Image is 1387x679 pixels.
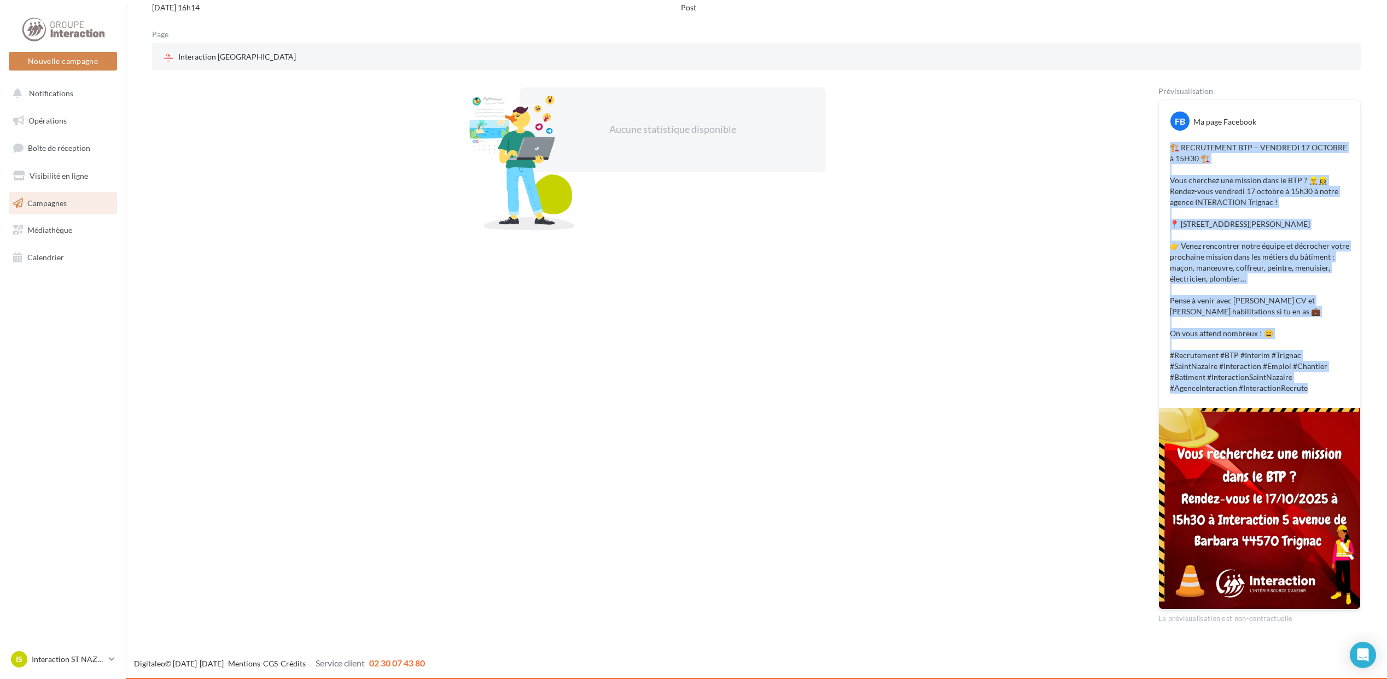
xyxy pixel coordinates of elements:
[7,109,119,132] a: Opérations
[161,49,558,66] a: Interaction [GEOGRAPHIC_DATA]
[27,225,72,235] span: Médiathèque
[1158,87,1361,95] div: Prévisualisation
[1170,112,1190,131] div: FB
[7,246,119,269] a: Calendrier
[1170,142,1349,394] p: 🏗️ RECRUTEMENT BTP – VENDREDI 17 OCTOBRE à 15H30 🏗️ Vous cherchez une mission dans le BTP ? 👷‍♂️👷...
[7,82,115,105] button: Notifications
[27,253,64,262] span: Calendrier
[7,165,119,188] a: Visibilité en ligne
[1350,642,1376,668] div: Open Intercom Messenger
[681,2,697,13] div: Post
[28,116,67,125] span: Opérations
[32,654,104,665] p: Interaction ST NAZAIRE
[7,192,119,215] a: Campagnes
[1158,610,1361,624] div: La prévisualisation est non-contractuelle
[281,659,306,668] a: Crédits
[1193,116,1256,127] div: Ma page Facebook
[7,219,119,242] a: Médiathèque
[30,171,88,180] span: Visibilité en ligne
[161,49,298,66] div: Interaction [GEOGRAPHIC_DATA]
[555,122,791,137] div: Aucune statistique disponible
[29,89,73,98] span: Notifications
[228,659,260,668] a: Mentions
[263,659,278,668] a: CGS
[9,649,117,670] a: IS Interaction ST NAZAIRE
[152,31,177,38] div: Page
[152,2,219,13] div: [DATE] 16h14
[27,198,67,207] span: Campagnes
[28,143,90,153] span: Boîte de réception
[16,654,22,665] span: IS
[369,658,425,668] span: 02 30 07 43 80
[134,659,425,668] span: © [DATE]-[DATE] - - -
[9,52,117,71] button: Nouvelle campagne
[316,658,365,668] span: Service client
[134,659,165,668] a: Digitaleo
[7,136,119,160] a: Boîte de réception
